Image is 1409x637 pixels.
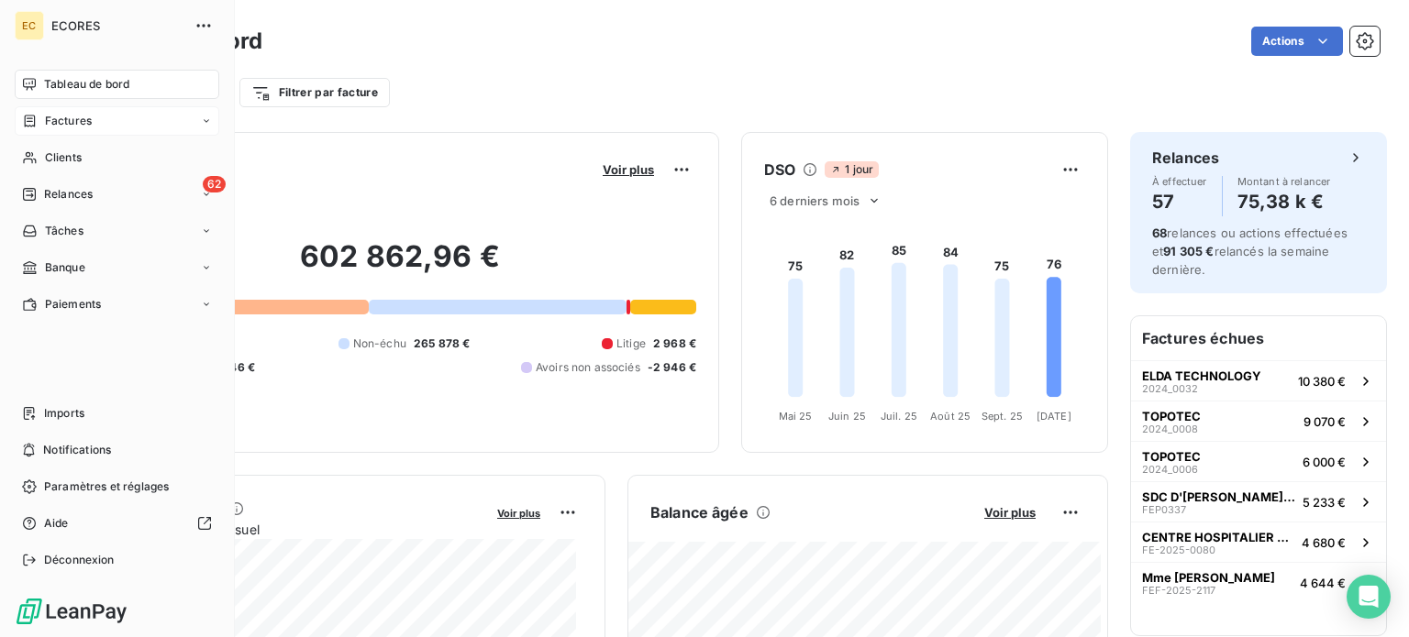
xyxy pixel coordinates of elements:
[1142,570,1275,585] span: Mme [PERSON_NAME]
[45,223,83,239] span: Tâches
[45,113,92,129] span: Factures
[770,193,860,208] span: 6 derniers mois
[1237,176,1331,187] span: Montant à relancer
[1142,464,1198,475] span: 2024_0006
[979,504,1041,521] button: Voir plus
[1152,225,1167,240] span: 68
[1131,316,1386,360] h6: Factures échues
[648,359,696,376] span: -2 946 €
[15,597,128,626] img: Logo LeanPay
[1131,441,1386,481] button: TOPOTEC2024_00066 000 €
[825,161,879,178] span: 1 jour
[1131,562,1386,602] button: Mme [PERSON_NAME]FEF-2025-21174 644 €
[1304,414,1346,429] span: 9 070 €
[104,520,484,539] span: Chiffre d'affaires mensuel
[203,176,226,192] span: 62
[45,296,101,313] span: Paiements
[1131,481,1386,522] button: SDC D'[PERSON_NAME] C°/ CABINET THINOTFEP03375 233 €
[15,11,44,40] div: EC
[1303,495,1346,510] span: 5 233 €
[984,505,1036,520] span: Voir plus
[1303,455,1346,469] span: 6 000 €
[1152,187,1207,216] h4: 57
[1152,147,1219,169] h6: Relances
[1163,244,1214,258] span: 91 305 €
[239,78,390,107] button: Filtrer par facture
[497,507,540,520] span: Voir plus
[1142,409,1201,423] span: TOPOTEC
[536,359,640,376] span: Avoirs non associés
[930,410,971,423] tspan: Août 25
[44,405,84,422] span: Imports
[414,335,470,352] span: 265 878 €
[1300,576,1346,590] span: 4 644 €
[104,238,696,293] h2: 602 862,96 €
[44,515,69,532] span: Aide
[1142,530,1294,544] span: CENTRE HOSPITALIER D'ARLES
[51,18,183,33] span: ECORES
[764,159,795,181] h6: DSO
[45,259,85,276] span: Banque
[353,335,406,352] span: Non-échu
[15,509,219,538] a: Aide
[1237,187,1331,216] h4: 75,38 k €
[653,335,696,352] span: 2 968 €
[1142,449,1201,464] span: TOPOTEC
[1142,368,1261,383] span: ELDA TECHNOLOGY
[616,335,646,352] span: Litige
[1142,489,1295,504] span: SDC D'[PERSON_NAME] C°/ CABINET THINOT
[881,410,917,423] tspan: Juil. 25
[44,552,115,568] span: Déconnexion
[1037,410,1071,423] tspan: [DATE]
[44,478,169,495] span: Paramètres et réglages
[1142,544,1215,555] span: FE-2025-0080
[1142,383,1198,394] span: 2024_0032
[1251,27,1343,56] button: Actions
[1152,176,1207,187] span: À effectuer
[1131,401,1386,441] button: TOPOTEC2024_00089 070 €
[1152,225,1348,277] span: relances ou actions effectuées et relancés la semaine dernière.
[45,149,82,166] span: Clients
[1131,360,1386,401] button: ELDA TECHNOLOGY2024_003210 380 €
[650,501,749,523] h6: Balance âgée
[1302,535,1346,550] span: 4 680 €
[1142,504,1186,515] span: FEP0337
[779,410,813,423] tspan: Mai 25
[43,442,111,458] span: Notifications
[603,162,654,177] span: Voir plus
[44,186,93,203] span: Relances
[44,76,129,93] span: Tableau de bord
[1142,423,1198,434] span: 2024_0008
[597,161,660,178] button: Voir plus
[1347,575,1391,619] div: Open Intercom Messenger
[1131,522,1386,562] button: CENTRE HOSPITALIER D'ARLESFE-2025-00804 680 €
[1142,585,1215,596] span: FEF-2025-2117
[828,410,866,423] tspan: Juin 25
[982,410,1023,423] tspan: Sept. 25
[492,504,546,521] button: Voir plus
[1298,374,1346,389] span: 10 380 €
